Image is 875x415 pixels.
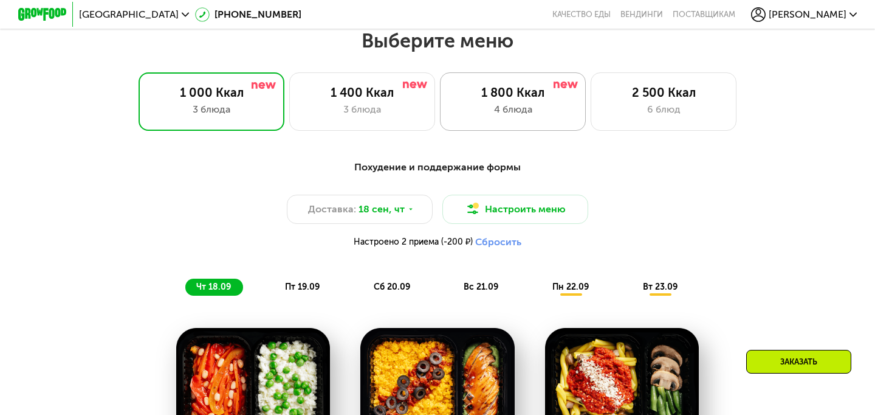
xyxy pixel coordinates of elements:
[643,282,678,292] span: вт 23.09
[769,10,846,19] span: [PERSON_NAME]
[285,282,320,292] span: пт 19.09
[453,85,573,100] div: 1 800 Ккал
[464,282,498,292] span: вс 21.09
[151,85,272,100] div: 1 000 Ккал
[603,102,724,117] div: 6 блюд
[552,10,611,19] a: Качество еды
[79,10,179,19] span: [GEOGRAPHIC_DATA]
[78,160,797,175] div: Похудение и поддержание формы
[302,85,422,100] div: 1 400 Ккал
[552,282,589,292] span: пн 22.09
[374,282,410,292] span: сб 20.09
[673,10,735,19] div: поставщикам
[359,202,405,217] span: 18 сен, чт
[746,350,851,374] div: Заказать
[308,202,356,217] span: Доставка:
[603,85,724,100] div: 2 500 Ккал
[620,10,663,19] a: Вендинги
[302,102,422,117] div: 3 блюда
[151,102,272,117] div: 3 блюда
[442,195,588,224] button: Настроить меню
[475,236,521,248] button: Сбросить
[354,238,473,246] span: Настроено 2 приема (-200 ₽)
[453,102,573,117] div: 4 блюда
[39,29,836,53] h2: Выберите меню
[196,282,231,292] span: чт 18.09
[195,7,301,22] a: [PHONE_NUMBER]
